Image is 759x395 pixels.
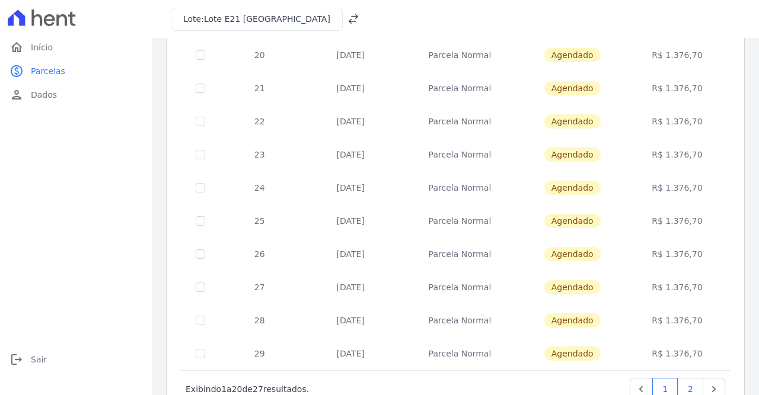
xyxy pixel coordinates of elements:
i: home [9,40,24,54]
h3: Lote: [183,13,330,25]
span: 20 [232,384,243,394]
td: [DATE] [299,105,401,138]
td: R$ 1.376,70 [627,171,728,204]
td: R$ 1.376,70 [627,105,728,138]
span: Agendado [544,48,601,62]
td: 27 [219,271,299,304]
i: paid [9,64,24,78]
td: Parcela Normal [401,171,518,204]
span: 27 [253,384,263,394]
td: [DATE] [299,38,401,72]
td: Parcela Normal [401,304,518,337]
td: 23 [219,138,299,171]
td: 29 [219,337,299,370]
span: Início [31,41,53,53]
td: [DATE] [299,138,401,171]
td: [DATE] [299,204,401,237]
span: Dados [31,89,57,101]
td: [DATE] [299,237,401,271]
td: R$ 1.376,70 [627,304,728,337]
td: [DATE] [299,304,401,337]
span: Agendado [544,346,601,361]
td: Parcela Normal [401,72,518,105]
span: Agendado [544,181,601,195]
td: R$ 1.376,70 [627,337,728,370]
td: [DATE] [299,337,401,370]
td: [DATE] [299,171,401,204]
td: R$ 1.376,70 [627,72,728,105]
td: R$ 1.376,70 [627,138,728,171]
td: 28 [219,304,299,337]
span: Agendado [544,214,601,228]
td: R$ 1.376,70 [627,271,728,304]
td: 24 [219,171,299,204]
span: Lote E21 [GEOGRAPHIC_DATA] [204,14,330,24]
p: Exibindo a de resultados. [186,383,309,395]
i: logout [9,352,24,367]
span: Agendado [544,114,601,129]
td: Parcela Normal [401,105,518,138]
span: Agendado [544,280,601,294]
td: Parcela Normal [401,204,518,237]
i: person [9,88,24,102]
span: 1 [221,384,227,394]
span: Sair [31,354,47,365]
span: Agendado [544,147,601,162]
td: R$ 1.376,70 [627,38,728,72]
td: 20 [219,38,299,72]
a: logoutSair [5,348,147,371]
span: Agendado [544,81,601,95]
td: [DATE] [299,72,401,105]
td: [DATE] [299,271,401,304]
td: R$ 1.376,70 [627,204,728,237]
td: Parcela Normal [401,237,518,271]
td: Parcela Normal [401,38,518,72]
span: Agendado [544,313,601,327]
a: paidParcelas [5,59,147,83]
span: Agendado [544,247,601,261]
td: Parcela Normal [401,337,518,370]
td: 22 [219,105,299,138]
a: homeInício [5,36,147,59]
a: personDados [5,83,147,107]
td: 26 [219,237,299,271]
td: Parcela Normal [401,271,518,304]
td: 21 [219,72,299,105]
td: R$ 1.376,70 [627,237,728,271]
td: 25 [219,204,299,237]
td: Parcela Normal [401,138,518,171]
span: Parcelas [31,65,65,77]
